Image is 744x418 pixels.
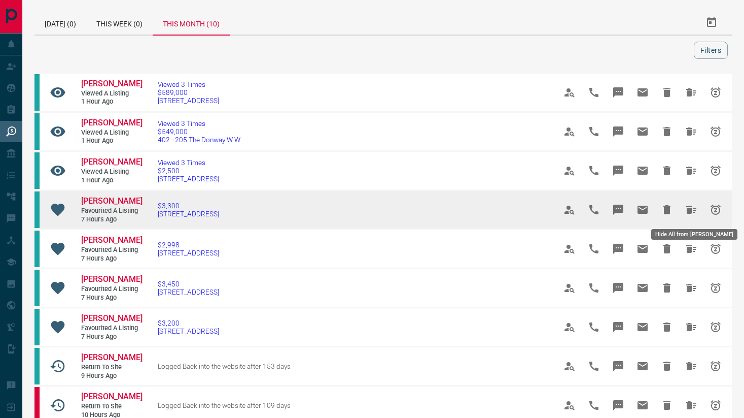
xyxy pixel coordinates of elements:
span: 7 hours ago [81,215,142,224]
span: Hide All from Richa Machado [679,354,703,378]
button: Filters [694,42,728,59]
a: $3,200[STREET_ADDRESS] [158,319,219,335]
a: [PERSON_NAME] [81,352,142,363]
span: Call [582,237,606,261]
div: condos.ca [34,231,40,267]
span: Email [630,276,655,300]
span: Message [606,158,630,183]
span: Message [606,393,630,417]
span: [PERSON_NAME] [81,196,143,206]
span: View Profile [557,315,582,339]
span: 1 hour ago [81,137,142,145]
div: condos.ca [34,348,40,384]
span: [PERSON_NAME] [81,79,143,88]
span: [STREET_ADDRESS] [158,210,219,218]
div: This Month (10) [153,10,230,36]
span: $2,998 [158,241,219,249]
span: View Profile [557,198,582,222]
span: Hide [655,80,679,105]
span: Hide All from Pat Leung [679,119,703,144]
span: Call [582,276,606,300]
span: Email [630,354,655,378]
a: $3,450[STREET_ADDRESS] [158,280,219,296]
span: 402 - 205 The Donway W W [158,136,240,144]
a: Viewed 3 Times$589,000[STREET_ADDRESS] [158,80,219,105]
span: View Profile [557,276,582,300]
span: [PERSON_NAME] [81,118,143,127]
span: Hide [655,119,679,144]
span: [STREET_ADDRESS] [158,288,219,296]
div: condos.ca [34,191,40,228]
button: Select Date Range [699,10,724,35]
span: [STREET_ADDRESS] [158,249,219,257]
span: Call [582,198,606,222]
span: Call [582,315,606,339]
span: Hide [655,237,679,261]
div: condos.ca [34,270,40,306]
span: Email [630,158,655,183]
span: Message [606,80,630,105]
span: 7 hours ago [81,254,142,263]
span: [PERSON_NAME] [81,274,143,284]
span: Return to Site [81,402,142,411]
span: Viewed a Listing [81,168,142,176]
span: Hide All from Pat Leung [679,158,703,183]
span: $3,450 [158,280,219,288]
span: Hide All from Richa Machado [679,237,703,261]
span: Favourited a Listing [81,324,142,333]
span: Snooze [703,237,728,261]
span: $589,000 [158,88,219,97]
span: Hide [655,276,679,300]
a: [PERSON_NAME] [81,235,142,246]
span: Favourited a Listing [81,285,142,294]
span: Hide [655,158,679,183]
span: Favourited a Listing [81,246,142,254]
div: condos.ca [34,309,40,345]
span: Message [606,354,630,378]
span: Hide All from Richa Machado [679,198,703,222]
span: $549,000 [158,127,240,136]
span: View Profile [557,119,582,144]
span: Call [582,80,606,105]
span: Call [582,158,606,183]
span: Call [582,393,606,417]
span: Email [630,119,655,144]
span: 7 hours ago [81,333,142,341]
span: Snooze [703,393,728,417]
span: 9 hours ago [81,372,142,380]
span: 1 hour ago [81,98,142,106]
span: View Profile [557,158,582,183]
span: [PERSON_NAME] [81,313,143,323]
span: View Profile [557,393,582,417]
span: [STREET_ADDRESS] [158,175,219,183]
span: Call [582,354,606,378]
div: condos.ca [34,152,40,189]
div: [DATE] (0) [34,10,86,35]
span: Snooze [703,276,728,300]
a: [PERSON_NAME] [81,274,142,285]
span: Hide All from Richa Machado [679,276,703,300]
span: Snooze [703,198,728,222]
span: Viewed 3 Times [158,119,240,127]
a: $2,998[STREET_ADDRESS] [158,241,219,257]
div: Hide All from [PERSON_NAME] [651,229,737,240]
span: 1 hour ago [81,176,142,185]
span: Message [606,276,630,300]
span: Snooze [703,158,728,183]
span: Snooze [703,119,728,144]
span: 7 hours ago [81,294,142,302]
span: Hide [655,354,679,378]
span: Favourited a Listing [81,207,142,215]
span: Email [630,198,655,222]
span: View Profile [557,354,582,378]
span: Email [630,237,655,261]
span: [PERSON_NAME] [81,392,143,401]
span: [PERSON_NAME] [81,352,143,362]
span: Message [606,237,630,261]
span: Hide All from Pat Leung [679,80,703,105]
a: [PERSON_NAME] [81,157,142,168]
a: [PERSON_NAME] [81,79,142,89]
a: [PERSON_NAME] [81,313,142,324]
span: [STREET_ADDRESS] [158,97,219,105]
span: Snooze [703,354,728,378]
